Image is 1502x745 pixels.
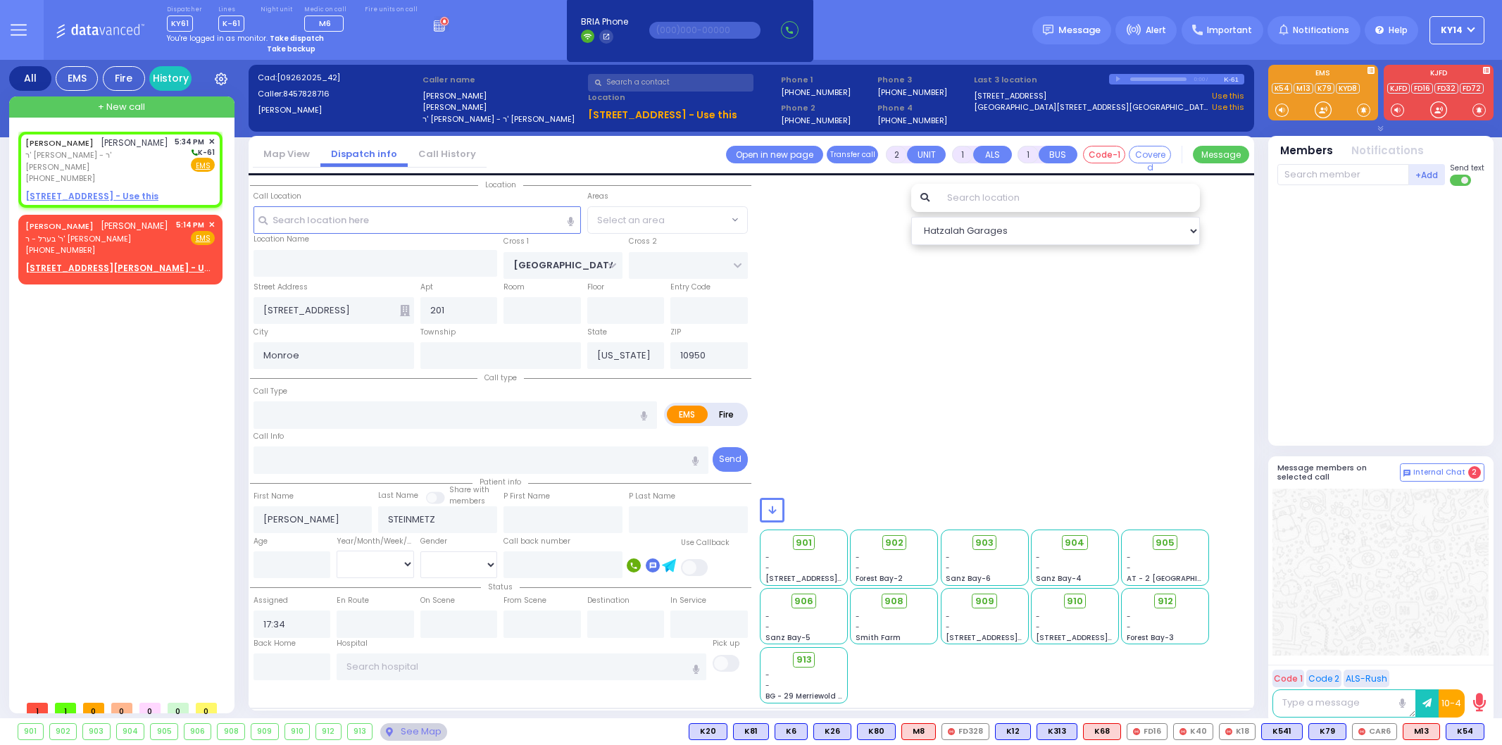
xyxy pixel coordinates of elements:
a: KJFD [1387,83,1410,94]
div: ALS KJ [901,723,936,740]
span: Forest Bay-2 [856,573,903,584]
span: K-61 [218,15,244,32]
a: Call History [408,147,487,161]
label: [PHONE_NUMBER] [877,115,947,125]
div: 908 [218,724,244,739]
a: [GEOGRAPHIC_DATA][STREET_ADDRESS][GEOGRAPHIC_DATA][GEOGRAPHIC_DATA] [974,101,1208,113]
div: K541 [1261,723,1303,740]
span: - [1036,563,1040,573]
label: Lines [218,6,244,14]
span: Sanz Bay-5 [765,632,811,643]
div: BLS [1446,723,1484,740]
span: - [1036,611,1040,622]
label: Destination [587,595,630,606]
button: Code 1 [1272,670,1304,687]
label: [PHONE_NUMBER] [781,87,851,97]
div: See map [380,723,446,741]
div: K68 [1083,723,1121,740]
span: Location [478,180,523,190]
h5: Message members on selected call [1277,463,1400,482]
u: EMS [196,233,211,244]
input: Search hospital [337,653,706,680]
span: [PERSON_NAME] [101,137,168,149]
span: KY14 [1441,24,1463,37]
span: [STREET_ADDRESS][PERSON_NAME] [765,573,899,584]
span: 901 [796,536,812,550]
div: K20 [689,723,727,740]
span: - [856,622,860,632]
label: KJFD [1384,70,1494,80]
span: - [946,563,950,573]
input: (000)000-00000 [649,22,761,39]
span: 906 [794,594,813,608]
label: P Last Name [629,491,675,502]
label: Caller: [258,88,418,100]
span: 910 [1067,594,1083,608]
span: Send text [1450,163,1484,173]
div: FD16 [1127,723,1168,740]
a: FD32 [1434,83,1458,94]
span: ✕ [208,136,215,148]
span: 913 [796,653,812,667]
label: [PERSON_NAME] [423,90,583,102]
label: [PERSON_NAME] [423,101,583,113]
div: K6 [775,723,808,740]
label: [PHONE_NUMBER] [781,115,851,125]
span: 8457828716 [283,88,330,99]
label: State [587,327,607,338]
u: [STREET_ADDRESS] - Use this [25,190,158,202]
div: EMS [56,66,98,91]
div: 904 [117,724,144,739]
span: Forest Bay-3 [1127,632,1174,643]
img: red-radio-icon.svg [948,728,955,735]
span: 5:34 PM [175,137,204,147]
div: BLS [857,723,896,740]
button: BUS [1039,146,1077,163]
span: M6 [319,18,331,29]
span: 909 [975,594,994,608]
span: - [765,563,770,573]
input: Search location [938,184,1199,212]
div: K18 [1219,723,1256,740]
label: Call back number [503,536,570,547]
label: Location Name [254,234,309,245]
a: FD16 [1411,83,1433,94]
div: 901 [18,724,43,739]
div: M13 [1403,723,1440,740]
a: [STREET_ADDRESS] [974,90,1046,102]
label: From Scene [503,595,546,606]
span: Phone 2 [781,102,872,114]
label: EMS [667,406,708,423]
span: BG - 29 Merriewold S. [765,691,844,701]
div: K40 [1173,723,1213,740]
button: +Add [1409,164,1446,185]
button: Notifications [1351,143,1424,159]
span: - [765,622,770,632]
span: Important [1207,24,1252,37]
span: - [765,680,770,691]
span: Patient info [472,477,528,487]
span: - [1127,622,1131,632]
span: [PHONE_NUMBER] [25,244,95,256]
label: Pick up [713,638,739,649]
label: Assigned [254,595,288,606]
button: Members [1280,143,1333,159]
span: BRIA Phone [581,15,628,28]
label: Floor [587,282,604,293]
div: 903 [83,724,110,739]
button: KY14 [1429,16,1484,44]
u: EMS [196,161,211,171]
a: K54 [1272,83,1292,94]
div: BLS [689,723,727,740]
div: 913 [348,724,373,739]
div: BLS [1261,723,1303,740]
div: M8 [901,723,936,740]
input: Search a contact [588,74,753,92]
div: K12 [995,723,1031,740]
span: Message [1058,23,1101,37]
label: Last Name [378,490,418,501]
span: Phone 1 [781,74,872,86]
label: On Scene [420,595,455,606]
span: 912 [1158,594,1173,608]
span: Smith Farm [856,632,901,643]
